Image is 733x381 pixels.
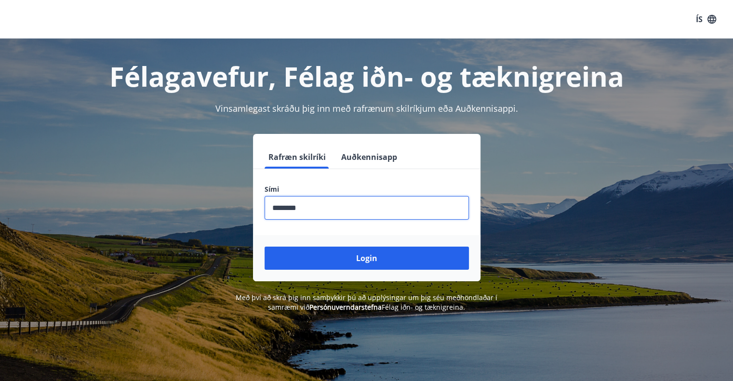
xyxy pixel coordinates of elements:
[236,293,497,312] span: Með því að skrá þig inn samþykkir þú að upplýsingar um þig séu meðhöndlaðar í samræmi við Félag i...
[31,58,702,94] h1: Félagavefur, Félag iðn- og tæknigreina
[265,184,469,194] label: Sími
[337,145,401,169] button: Auðkennisapp
[691,11,721,28] button: ÍS
[265,145,330,169] button: Rafræn skilríki
[265,247,469,270] button: Login
[309,302,382,312] a: Persónuverndarstefna
[215,103,518,114] span: Vinsamlegast skráðu þig inn með rafrænum skilríkjum eða Auðkennisappi.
